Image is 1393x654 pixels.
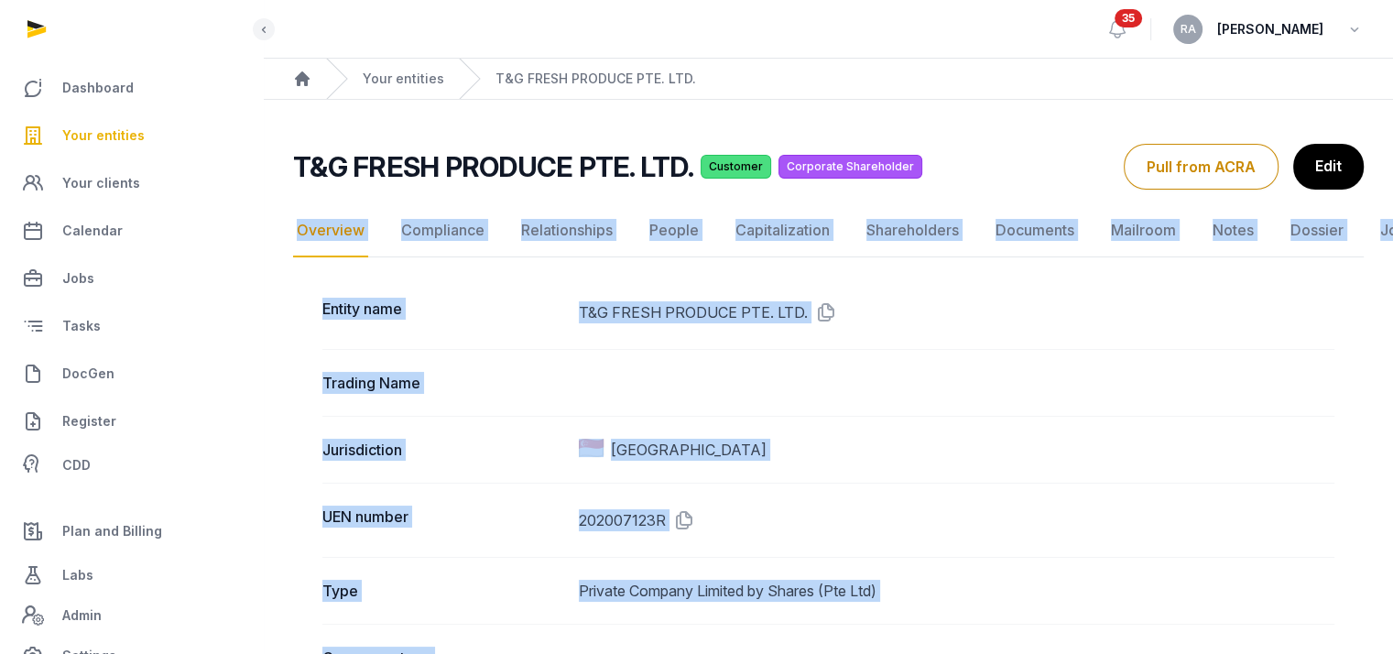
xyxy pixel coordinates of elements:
a: Your entities [15,114,248,158]
nav: Tabs [293,204,1364,257]
button: Pull from ACRA [1124,144,1279,190]
a: DocGen [15,352,248,396]
span: Plan and Billing [62,520,162,542]
dd: Private Company Limited by Shares (Pte Ltd) [579,580,1334,602]
span: Register [62,410,116,432]
a: Register [15,399,248,443]
a: People [646,204,702,257]
span: DocGen [62,363,114,385]
span: Tasks [62,315,101,337]
dd: 202007123R [579,506,1334,535]
dt: Jurisdiction [322,439,564,461]
a: Admin [15,597,248,634]
a: Overview [293,204,368,257]
a: Labs [15,553,248,597]
dt: Type [322,580,564,602]
span: [PERSON_NAME] [1217,18,1323,40]
a: Capitalization [732,204,833,257]
a: Jobs [15,256,248,300]
dt: Entity name [322,298,564,327]
a: Dashboard [15,66,248,110]
a: CDD [15,447,248,484]
span: Corporate Shareholder [778,155,922,179]
h2: T&G FRESH PRODUCE PTE. LTD. [293,150,693,183]
a: Dossier [1287,204,1347,257]
span: Calendar [62,220,123,242]
span: Jobs [62,267,94,289]
span: CDD [62,454,91,476]
nav: Breadcrumb [264,59,1393,100]
dd: T&G FRESH PRODUCE PTE. LTD. [579,298,1334,327]
dt: Trading Name [322,372,564,394]
span: Dashboard [62,77,134,99]
a: Tasks [15,304,248,348]
a: Compliance [397,204,488,257]
dt: UEN number [322,506,564,535]
span: 35 [1115,9,1142,27]
span: [GEOGRAPHIC_DATA] [611,439,767,461]
span: Your clients [62,172,140,194]
span: Customer [701,155,771,179]
a: Your entities [363,70,444,88]
a: Documents [992,204,1078,257]
a: Calendar [15,209,248,253]
span: Labs [62,564,93,586]
a: Relationships [517,204,616,257]
a: Shareholders [863,204,963,257]
button: RA [1173,15,1203,44]
span: RA [1181,24,1196,35]
a: Edit [1293,144,1364,190]
span: Your entities [62,125,145,147]
a: Notes [1209,204,1257,257]
a: Mailroom [1107,204,1180,257]
a: T&G FRESH PRODUCE PTE. LTD. [495,70,696,88]
a: Your clients [15,161,248,205]
a: Plan and Billing [15,509,248,553]
span: Admin [62,605,102,627]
